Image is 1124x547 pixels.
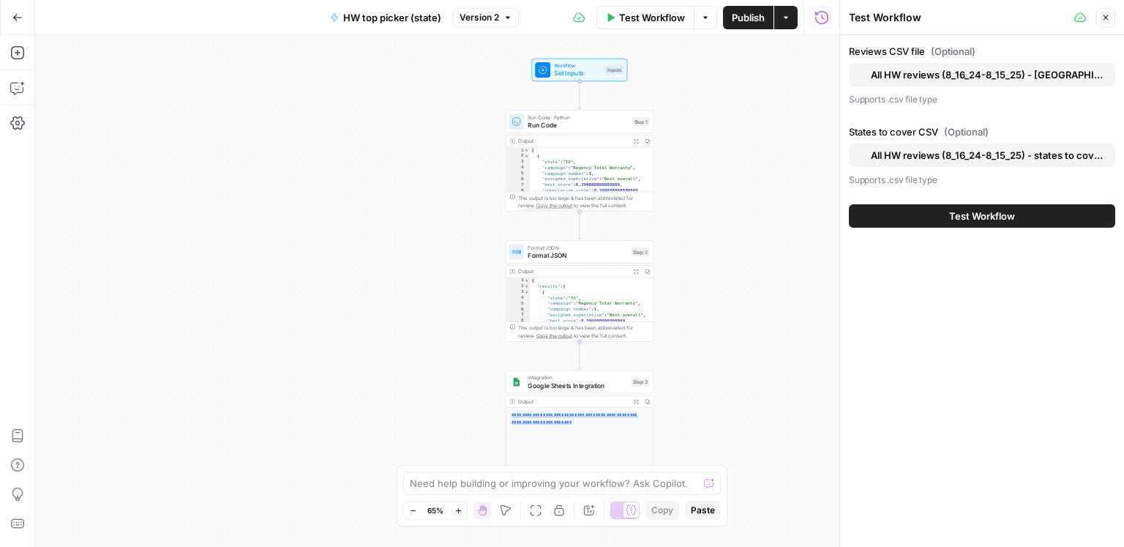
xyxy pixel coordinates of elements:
span: Set Inputs [554,69,602,78]
span: Toggle code folding, rows 1 through 222 [524,147,529,153]
button: HW top picker (state) [321,6,450,29]
p: Supports .csv file type [849,173,1115,187]
span: All HW reviews (8_16_24-8_15_25) - [GEOGRAPHIC_DATA]-WY reviews.csv [871,67,1106,82]
button: Version 2 [453,8,519,27]
div: 3 [506,159,530,165]
div: 5 [506,171,530,176]
span: Test Workflow [619,10,685,25]
button: Test Workflow [596,6,694,29]
div: Step 3 [632,378,650,387]
label: Reviews CSV file [849,44,1115,59]
span: Paste [691,504,715,517]
p: Supports .csv file type [849,92,1115,107]
span: Copy the output [536,203,573,209]
div: Format JSONFormat JSONStep 2Output{ "results":[ { "state":"TX", "campaign":"Regency Total Warrant... [506,240,654,342]
div: 5 [506,301,530,307]
div: 3 [506,289,530,295]
div: Output [518,267,627,275]
div: 2 [506,153,530,159]
span: 65% [427,505,443,516]
span: Run Code [528,120,628,130]
div: 7 [506,182,530,187]
span: Toggle code folding, rows 1 through 224 [524,278,529,283]
div: Output [518,138,627,145]
div: 2 [506,283,530,289]
span: Integration [528,374,627,382]
img: Group%201%201.png [512,377,521,387]
span: (Optional) [944,124,989,139]
button: Test Workflow [849,204,1115,228]
span: Run Code · Python [528,114,628,121]
div: 6 [506,306,530,312]
span: Workflow [554,62,602,69]
div: 7 [506,312,530,318]
span: Publish [732,10,765,25]
label: States to cover CSV [849,124,1115,139]
button: Paste [685,501,721,520]
span: Toggle code folding, rows 2 through 21 [524,153,529,159]
span: Version 2 [460,11,499,24]
span: HW top picker (state) [343,10,441,25]
g: Edge from start to step_1 [578,81,581,109]
div: Output [518,398,627,405]
div: This output is too large & has been abbreviated for review. to view the full content. [518,324,649,340]
span: Toggle code folding, rows 2 through 223 [524,283,529,289]
g: Edge from step_1 to step_2 [578,212,581,239]
div: Step 1 [632,117,650,126]
div: 8 [506,187,530,193]
span: Format JSON [528,250,627,260]
div: 1 [506,278,530,283]
span: All HW reviews (8_16_24-8_15_25) - states to cover (4).csv [871,148,1106,163]
button: All HW reviews (8_16_24-8_15_25) - states to cover (4).csv [849,144,1115,167]
span: Format JSON [528,244,627,251]
div: This output is too large & has been abbreviated for review. to view the full content. [518,194,649,209]
div: 8 [506,318,530,324]
span: Copy the output [536,332,573,338]
div: 4 [506,165,530,171]
span: Google Sheets Integration [528,381,627,390]
g: Edge from step_2 to step_3 [578,342,581,370]
button: Copy [645,501,679,520]
div: 6 [506,176,530,182]
span: (Optional) [931,44,975,59]
div: WorkflowSet InputsInputs [506,59,654,81]
span: Toggle code folding, rows 3 through 22 [524,289,529,295]
button: Publish [723,6,773,29]
div: Inputs [605,66,623,75]
div: 4 [506,295,530,301]
span: Copy [651,504,673,517]
div: Run Code · PythonRun CodeStep 1Output[ { "state":"TX", "campaign":"Regency Total Warranty", "camp... [506,110,654,212]
div: Step 2 [632,248,650,256]
div: 1 [506,147,530,153]
button: All HW reviews (8_16_24-8_15_25) - [GEOGRAPHIC_DATA]-WY reviews.csv [849,63,1115,86]
span: Test Workflow [949,209,1015,223]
